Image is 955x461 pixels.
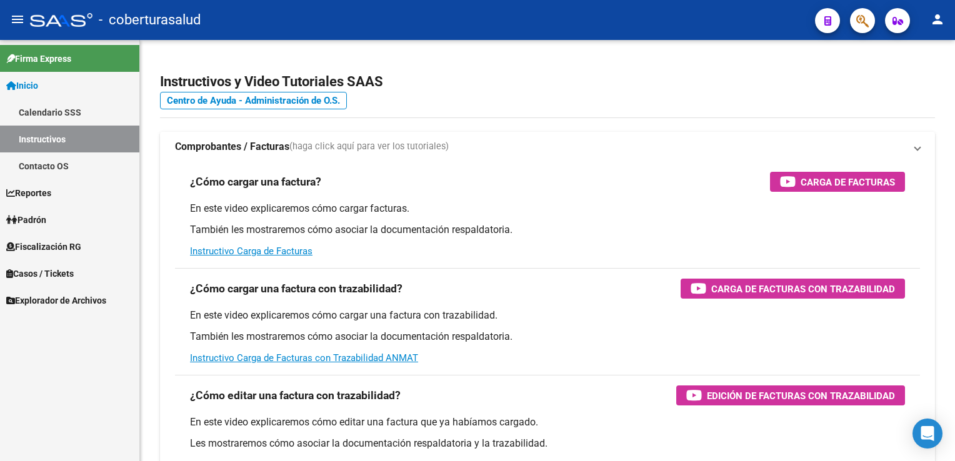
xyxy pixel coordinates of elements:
[160,92,347,109] a: Centro de Ayuda - Administración de O.S.
[6,186,51,200] span: Reportes
[190,437,905,450] p: Les mostraremos cómo asociar la documentación respaldatoria y la trazabilidad.
[190,223,905,237] p: También les mostraremos cómo asociar la documentación respaldatoria.
[676,385,905,405] button: Edición de Facturas con Trazabilidad
[190,202,905,216] p: En este video explicaremos cómo cargar facturas.
[6,240,81,254] span: Fiscalización RG
[6,267,74,280] span: Casos / Tickets
[190,352,418,364] a: Instructivo Carga de Facturas con Trazabilidad ANMAT
[190,330,905,344] p: También les mostraremos cómo asociar la documentación respaldatoria.
[707,388,895,404] span: Edición de Facturas con Trazabilidad
[10,12,25,27] mat-icon: menu
[930,12,945,27] mat-icon: person
[175,140,289,154] strong: Comprobantes / Facturas
[190,309,905,322] p: En este video explicaremos cómo cargar una factura con trazabilidad.
[160,70,935,94] h2: Instructivos y Video Tutoriales SAAS
[190,415,905,429] p: En este video explicaremos cómo editar una factura que ya habíamos cargado.
[190,173,321,191] h3: ¿Cómo cargar una factura?
[770,172,905,192] button: Carga de Facturas
[289,140,449,154] span: (haga click aquí para ver los tutoriales)
[190,245,312,257] a: Instructivo Carga de Facturas
[912,419,942,449] div: Open Intercom Messenger
[190,280,402,297] h3: ¿Cómo cargar una factura con trazabilidad?
[6,79,38,92] span: Inicio
[711,281,895,297] span: Carga de Facturas con Trazabilidad
[6,52,71,66] span: Firma Express
[6,213,46,227] span: Padrón
[681,279,905,299] button: Carga de Facturas con Trazabilidad
[6,294,106,307] span: Explorador de Archivos
[99,6,201,34] span: - coberturasalud
[801,174,895,190] span: Carga de Facturas
[160,132,935,162] mat-expansion-panel-header: Comprobantes / Facturas(haga click aquí para ver los tutoriales)
[190,387,401,404] h3: ¿Cómo editar una factura con trazabilidad?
